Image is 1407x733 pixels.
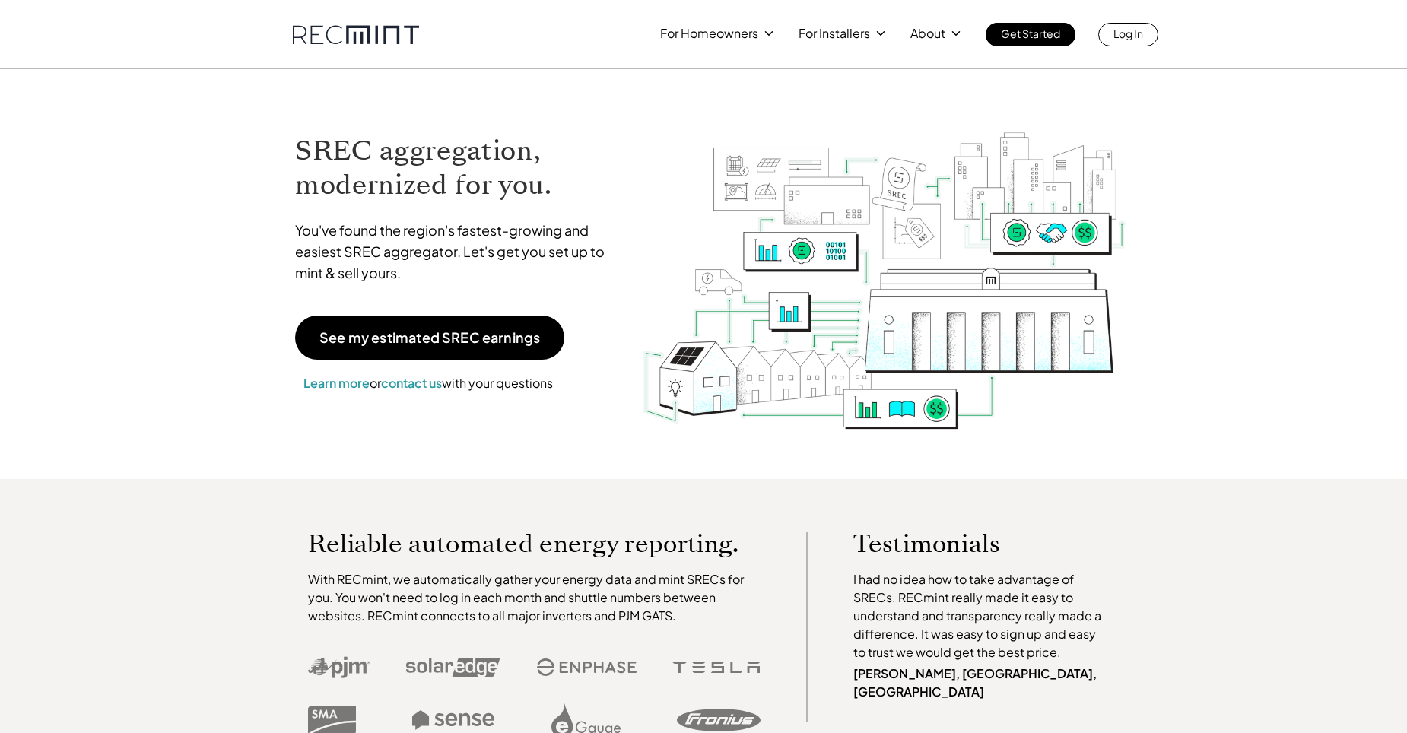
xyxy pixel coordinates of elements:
[853,570,1109,662] p: I had no idea how to take advantage of SRECs. RECmint really made it easy to understand and trans...
[853,665,1109,701] p: [PERSON_NAME], [GEOGRAPHIC_DATA], [GEOGRAPHIC_DATA]
[799,23,870,44] p: For Installers
[319,331,540,344] p: See my estimated SREC earnings
[295,134,619,202] h1: SREC aggregation, modernized for you.
[381,375,442,391] a: contact us
[642,92,1127,433] img: RECmint value cycle
[853,532,1080,555] p: Testimonials
[1113,23,1143,44] p: Log In
[986,23,1075,46] a: Get Started
[303,375,370,391] a: Learn more
[660,23,758,44] p: For Homeowners
[1098,23,1158,46] a: Log In
[295,316,564,360] a: See my estimated SREC earnings
[295,220,619,284] p: You've found the region's fastest-growing and easiest SREC aggregator. Let's get you set up to mi...
[308,570,761,625] p: With RECmint, we automatically gather your energy data and mint SRECs for you. You won't need to ...
[308,532,761,555] p: Reliable automated energy reporting.
[295,373,561,393] p: or with your questions
[910,23,945,44] p: About
[1001,23,1060,44] p: Get Started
